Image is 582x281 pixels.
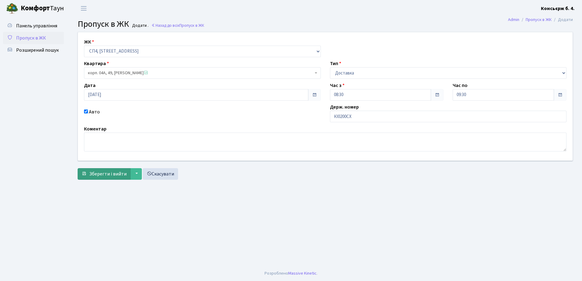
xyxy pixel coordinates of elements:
nav: breadcrumb [499,13,582,26]
span: Пропуск в ЖК [179,23,204,28]
a: Admin [508,16,519,23]
span: Пропуск в ЖК [78,18,129,30]
span: Пропуск в ЖК [16,35,46,41]
label: ЖК [84,38,94,46]
small: Додати . [131,23,149,28]
span: корп. 04А, 49, Бондаренко Євгеній Геннадійович <span class='la la-check-square text-success'></span> [88,70,313,76]
label: Коментар [84,125,107,133]
b: Комфорт [21,3,50,13]
a: Назад до всіхПропуск в ЖК [151,23,204,28]
button: Зберегти і вийти [78,168,131,180]
label: Квартира [84,60,109,67]
label: Дата [84,82,96,89]
span: Розширений пошук [16,47,59,54]
label: Час з [330,82,345,89]
button: Переключити навігацію [76,3,91,13]
span: корп. 04А, 49, Бондаренко Євгеній Геннадійович <span class='la la-check-square text-success'></span> [84,67,321,79]
a: Скасувати [143,168,178,180]
li: Додати [552,16,573,23]
label: Тип [330,60,341,67]
a: Пропуск в ЖК [526,16,552,23]
span: Зберегти і вийти [89,171,127,177]
span: Таун [21,3,64,14]
label: Держ. номер [330,103,359,111]
label: Авто [89,108,100,116]
label: Час по [453,82,468,89]
a: Пропуск в ЖК [3,32,64,44]
input: АА1234АА [330,111,567,122]
div: Розроблено . [265,270,317,277]
a: Massive Kinetic [288,270,317,276]
a: Розширений пошук [3,44,64,56]
span: Панель управління [16,23,57,29]
a: Консьєрж б. 4. [541,5,575,12]
a: Панель управління [3,20,64,32]
img: logo.png [6,2,18,15]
